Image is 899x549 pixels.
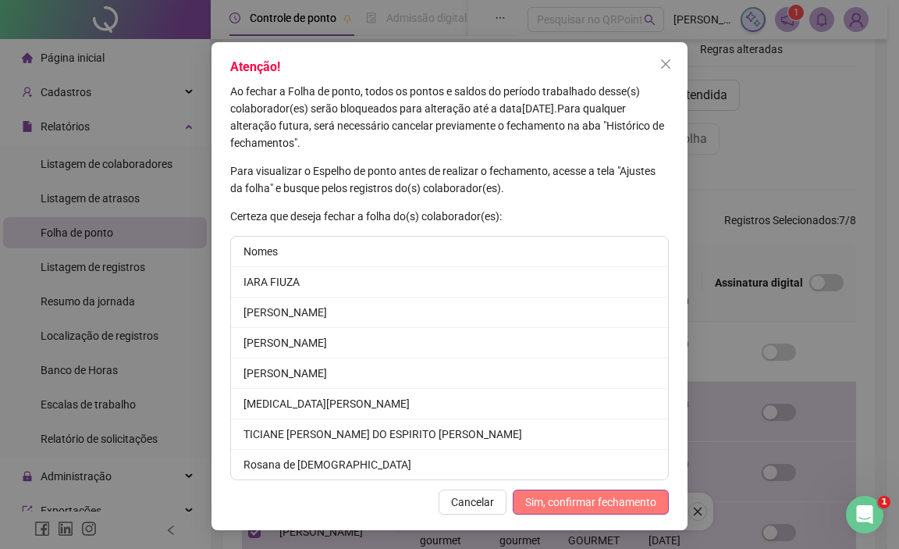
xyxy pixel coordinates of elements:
span: Certeza que deseja fechar a folha do(s) colaborador(es): [230,210,502,223]
li: IARA FIUZA [231,267,668,298]
li: [MEDICAL_DATA][PERSON_NAME] [231,389,668,419]
button: Sim, confirmar fechamento [513,490,669,515]
span: Para qualquer alteração futura, será necessário cancelar previamente o fechamento na aba "Históri... [230,102,664,149]
span: Cancelar [451,494,494,511]
li: [PERSON_NAME] [231,358,668,389]
p: [DATE] . [230,83,669,152]
span: Atenção! [230,59,280,74]
li: [PERSON_NAME] [231,328,668,358]
span: 1 [878,496,890,508]
li: Rosana de [DEMOGRAPHIC_DATA] [231,450,668,479]
span: Ao fechar a Folha de ponto, todos os pontos e saldos do período trabalhado desse(s) colaborador(e... [230,85,640,115]
iframe: Intercom live chat [846,496,883,533]
li: [PERSON_NAME] [231,298,668,328]
span: Sim, confirmar fechamento [525,494,656,511]
span: Para visualizar o Espelho de ponto antes de realizar o fechamento, acesse a tela "Ajustes da folh... [230,165,656,194]
button: Close [653,52,678,77]
button: Cancelar [439,490,506,515]
li: TICIANE [PERSON_NAME] DO ESPIRITO [PERSON_NAME] [231,419,668,450]
span: close [659,58,672,70]
span: Nomes [243,245,278,258]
